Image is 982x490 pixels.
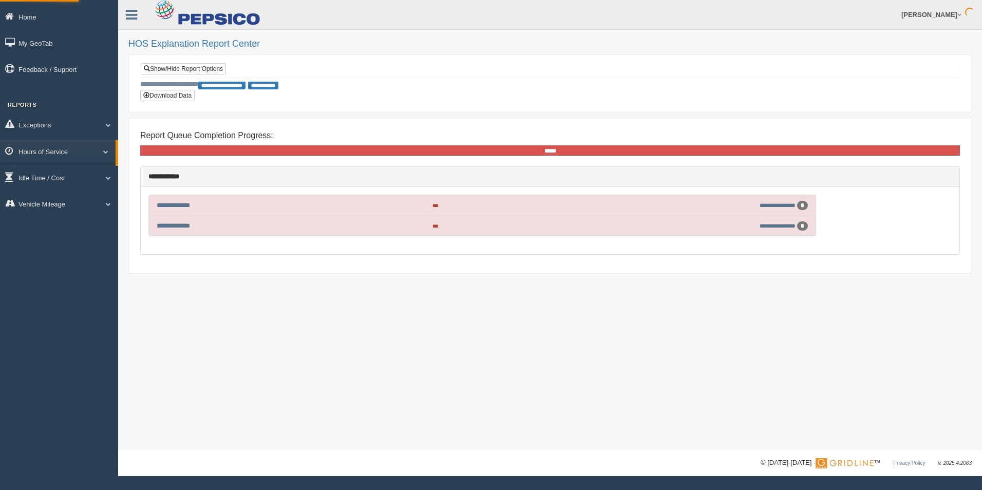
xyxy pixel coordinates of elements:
img: Gridline [816,458,874,468]
span: v. 2025.4.2063 [938,460,972,466]
h2: HOS Explanation Report Center [128,39,972,49]
a: Privacy Policy [893,460,925,466]
a: Show/Hide Report Options [141,63,226,74]
h4: Report Queue Completion Progress: [140,131,960,140]
div: © [DATE]-[DATE] - ™ [761,458,972,468]
button: Download Data [140,90,195,101]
